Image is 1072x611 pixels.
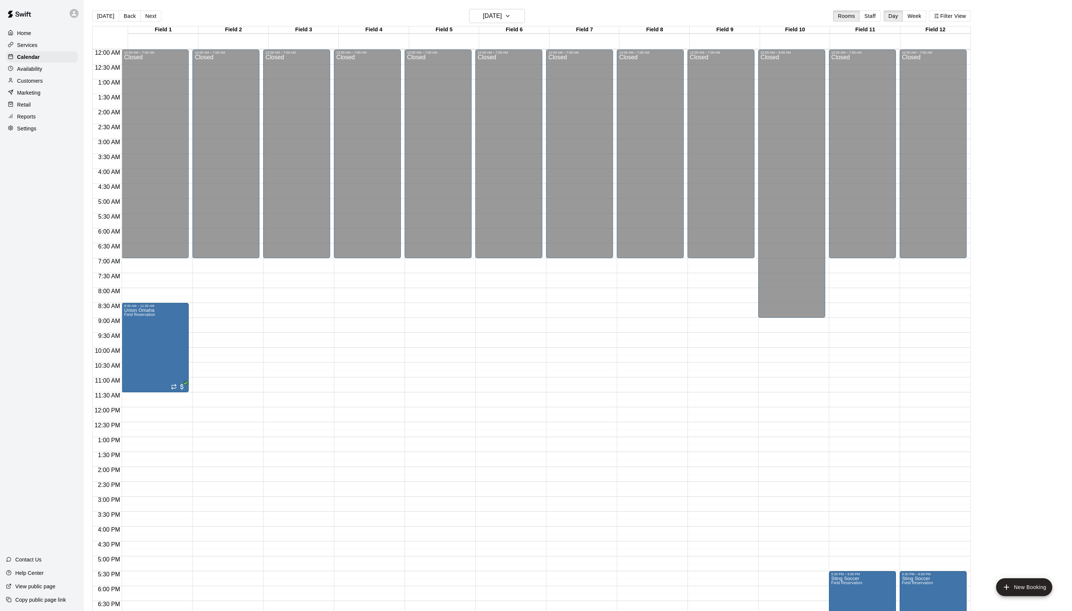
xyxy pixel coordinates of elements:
div: Field 6 [479,26,549,34]
button: [DATE] [92,10,119,22]
div: 12:00 AM – 9:00 AM [760,51,823,54]
div: 12:00 AM – 7:00 AM: Closed [617,50,684,258]
span: 11:30 AM [93,392,122,399]
span: 12:30 PM [93,422,122,428]
div: 12:00 AM – 7:00 AM: Closed [263,50,330,258]
div: 12:00 AM – 7:00 AM [124,51,186,54]
div: 12:00 AM – 7:00 AM [407,51,469,54]
span: 4:30 AM [96,184,122,190]
a: Settings [6,123,78,134]
button: Day [884,10,903,22]
p: Retail [17,101,31,108]
span: Field Reservation [831,581,862,585]
button: Week [903,10,926,22]
button: Rooms [833,10,860,22]
div: Closed [760,54,823,320]
button: Filter View [929,10,971,22]
p: Help Center [15,569,44,577]
span: 2:30 PM [96,482,122,488]
div: 12:00 AM – 7:00 AM: Closed [475,50,542,258]
div: Field 9 [690,26,760,34]
div: Closed [619,54,682,261]
div: Field 12 [900,26,971,34]
div: Field 7 [549,26,620,34]
div: Closed [195,54,257,261]
span: 6:30 AM [96,243,122,250]
button: Staff [859,10,881,22]
span: 5:30 AM [96,213,122,220]
p: View public page [15,583,55,590]
div: Closed [478,54,540,261]
div: 12:00 AM – 7:00 AM [265,51,328,54]
span: 11:00 AM [93,377,122,384]
span: 12:00 PM [93,407,122,414]
span: 7:30 AM [96,273,122,279]
div: 12:00 AM – 7:00 AM [902,51,964,54]
p: Reports [17,113,36,120]
span: 5:00 PM [96,556,122,563]
div: Field 5 [409,26,479,34]
div: 12:00 AM – 7:00 AM [548,51,611,54]
span: 6:00 PM [96,586,122,592]
a: Availability [6,63,78,75]
div: 12:00 AM – 7:00 AM: Closed [829,50,896,258]
span: 1:30 PM [96,452,122,458]
span: 3:30 AM [96,154,122,160]
div: 12:00 AM – 9:00 AM: Closed [758,50,825,318]
a: Home [6,28,78,39]
button: [DATE] [469,9,525,23]
span: Field Reservation [124,313,155,317]
div: 12:00 AM – 7:00 AM [690,51,752,54]
span: 6:00 AM [96,228,122,235]
div: 8:30 AM – 11:30 AM [124,304,186,308]
div: Field 2 [198,26,269,34]
a: Marketing [6,87,78,98]
div: Field 10 [760,26,830,34]
span: 4:00 PM [96,526,122,533]
h6: [DATE] [483,11,502,21]
div: 8:30 AM – 11:30 AM: Union Omaha [122,303,189,392]
div: Field 1 [128,26,198,34]
div: 12:00 AM – 7:00 AM: Closed [546,50,613,258]
a: Customers [6,75,78,86]
span: 4:00 AM [96,169,122,175]
a: Reports [6,111,78,122]
p: Home [17,29,31,37]
span: 10:00 AM [93,348,122,354]
div: Calendar [6,51,78,63]
div: 12:00 AM – 7:00 AM [619,51,682,54]
div: Closed [548,54,611,261]
div: 12:00 AM – 7:00 AM [831,51,894,54]
p: Calendar [17,53,40,61]
p: Services [17,41,38,49]
p: Availability [17,65,42,73]
span: 5:30 PM [96,571,122,577]
span: 5:00 AM [96,199,122,205]
div: 12:00 AM – 7:00 AM [195,51,257,54]
span: 8:00 AM [96,288,122,294]
span: 2:00 AM [96,109,122,115]
span: 10:30 AM [93,363,122,369]
span: 9:00 AM [96,318,122,324]
div: Field 3 [269,26,339,34]
span: All customers have paid [178,383,186,390]
div: Closed [690,54,752,261]
div: Closed [902,54,964,261]
div: Closed [124,54,186,261]
p: Settings [17,125,36,132]
div: 12:00 AM – 7:00 AM: Closed [405,50,472,258]
a: Services [6,39,78,51]
div: 12:00 AM – 7:00 AM [336,51,399,54]
div: 12:00 AM – 7:00 AM [478,51,540,54]
span: 8:30 AM [96,303,122,309]
button: Back [119,10,141,22]
span: 1:00 PM [96,437,122,443]
a: Retail [6,99,78,110]
span: 3:00 PM [96,497,122,503]
div: 5:30 PM – 9:00 PM [831,572,894,576]
p: Customers [17,77,43,85]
